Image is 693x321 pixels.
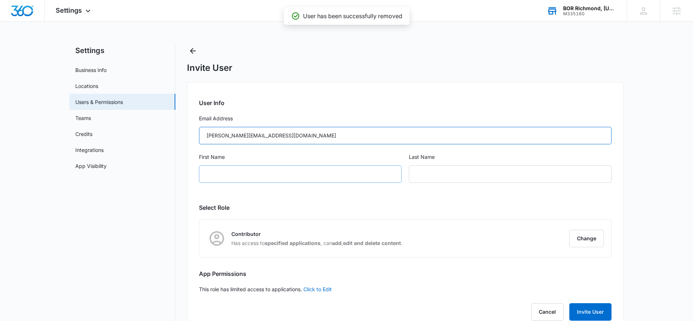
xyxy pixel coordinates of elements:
[265,240,320,246] strong: specified applications
[563,5,616,11] div: account name
[199,99,612,107] h2: User Info
[75,66,107,74] a: Business Info
[187,45,199,57] button: Back
[199,203,612,212] h2: Select Role
[199,269,612,278] h2: App Permissions
[75,130,92,138] a: Credits
[199,115,612,123] label: Email Address
[199,153,402,161] label: First Name
[69,45,175,56] h2: Settings
[303,12,402,20] p: User has been successfully removed
[303,286,332,292] a: Click to Edit
[75,82,98,90] a: Locations
[231,230,402,238] p: Contributor
[531,303,563,321] button: Cancel
[409,153,612,161] label: Last Name
[569,230,604,247] button: Change
[56,7,82,14] span: Settings
[75,98,123,106] a: Users & Permissions
[75,146,104,154] a: Integrations
[75,162,107,170] a: App Visibility
[187,63,232,73] h1: Invite User
[231,239,402,247] p: Has access to , can , .
[343,240,401,246] strong: edit and delete content
[75,114,91,122] a: Teams
[569,303,612,321] button: Invite User
[332,240,342,246] strong: add
[563,11,616,16] div: account id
